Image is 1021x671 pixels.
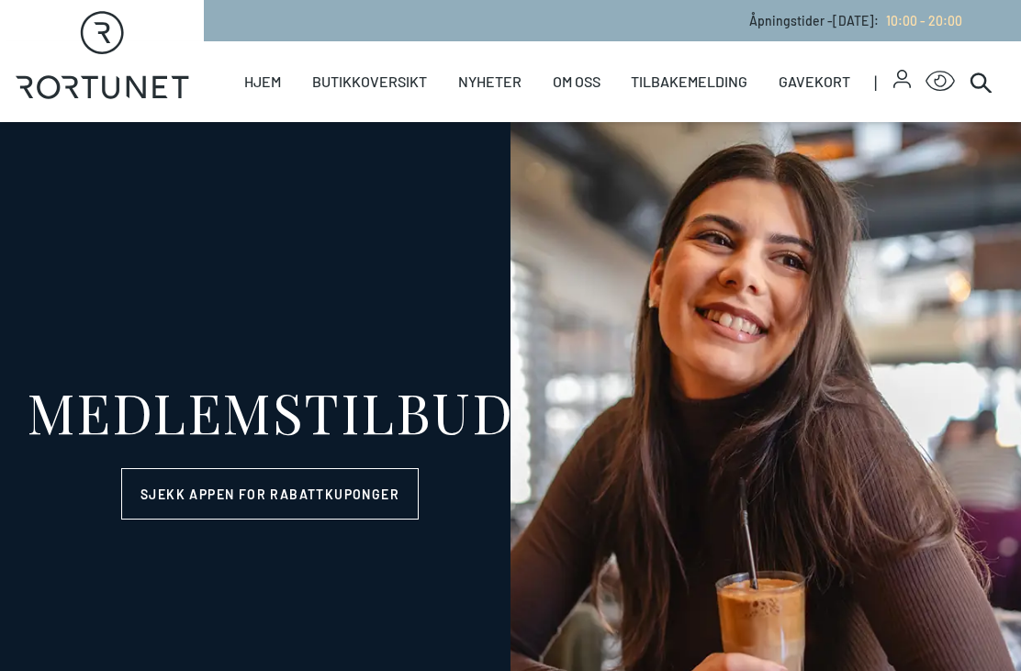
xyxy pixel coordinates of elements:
[749,11,962,30] p: Åpningstider - [DATE] :
[886,13,962,28] span: 10:00 - 20:00
[458,41,522,122] a: Nyheter
[121,468,419,520] a: Sjekk appen for rabattkuponger
[874,41,893,122] span: |
[926,67,955,96] button: Open Accessibility Menu
[312,41,427,122] a: Butikkoversikt
[553,41,600,122] a: Om oss
[879,13,962,28] a: 10:00 - 20:00
[27,384,514,439] div: MEDLEMSTILBUD
[631,41,747,122] a: Tilbakemelding
[244,41,281,122] a: Hjem
[779,41,850,122] a: Gavekort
